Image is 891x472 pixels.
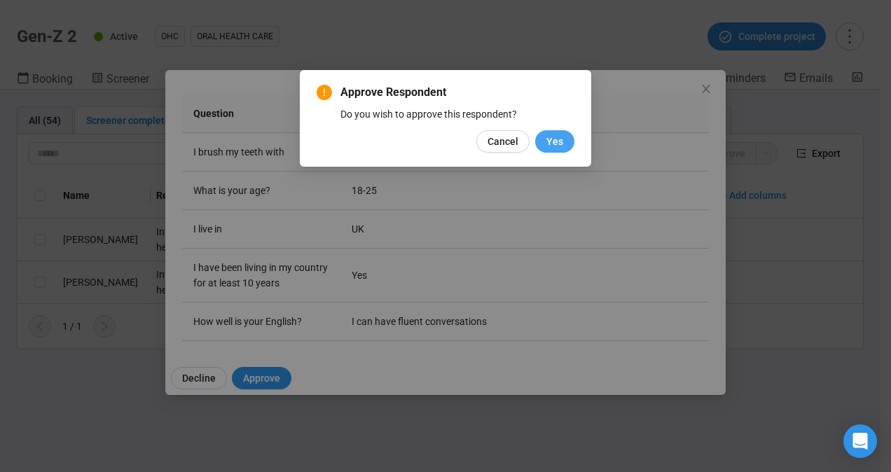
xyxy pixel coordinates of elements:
span: Approve Respondent [340,84,574,101]
div: Do you wish to approve this respondent? [340,106,574,122]
span: Yes [546,134,563,149]
div: Open Intercom Messenger [843,424,877,458]
span: exclamation-circle [317,85,332,100]
button: Cancel [476,130,530,153]
span: Cancel [488,134,518,149]
button: Yes [535,130,574,153]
